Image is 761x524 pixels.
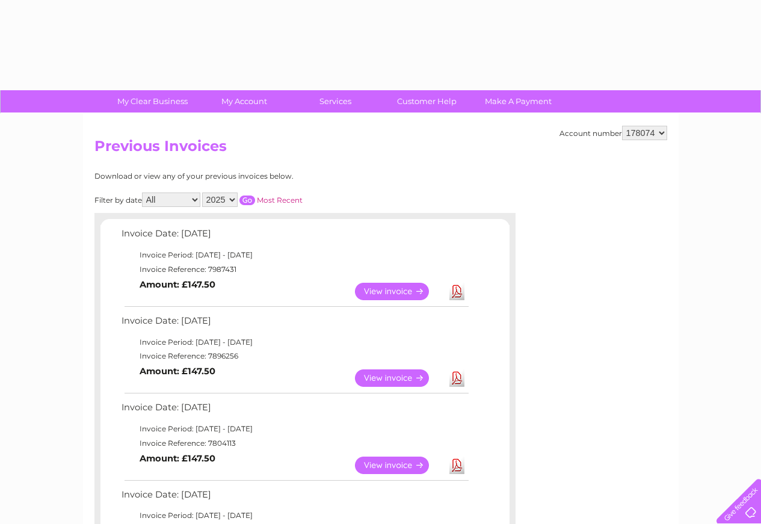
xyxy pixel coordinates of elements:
td: Invoice Period: [DATE] - [DATE] [119,248,470,262]
a: Download [449,457,464,474]
td: Invoice Period: [DATE] - [DATE] [119,508,470,523]
b: Amount: £147.50 [140,366,215,377]
td: Invoice Reference: 7804113 [119,436,470,451]
td: Invoice Reference: 7987431 [119,262,470,277]
a: Services [286,90,385,113]
a: My Clear Business [103,90,202,113]
td: Invoice Date: [DATE] [119,487,470,509]
td: Invoice Date: [DATE] [119,399,470,422]
td: Invoice Period: [DATE] - [DATE] [119,335,470,350]
td: Invoice Reference: 7896256 [119,349,470,363]
a: Download [449,369,464,387]
a: View [355,369,443,387]
b: Amount: £147.50 [140,279,215,290]
h2: Previous Invoices [94,138,667,161]
a: Most Recent [257,196,303,205]
a: View [355,457,443,474]
td: Invoice Date: [DATE] [119,313,470,335]
a: Download [449,283,464,300]
b: Amount: £147.50 [140,453,215,464]
div: Download or view any of your previous invoices below. [94,172,410,180]
a: My Account [194,90,294,113]
a: View [355,283,443,300]
div: Account number [559,126,667,140]
a: Customer Help [377,90,476,113]
a: Make A Payment [469,90,568,113]
td: Invoice Period: [DATE] - [DATE] [119,422,470,436]
div: Filter by date [94,193,410,207]
td: Invoice Date: [DATE] [119,226,470,248]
